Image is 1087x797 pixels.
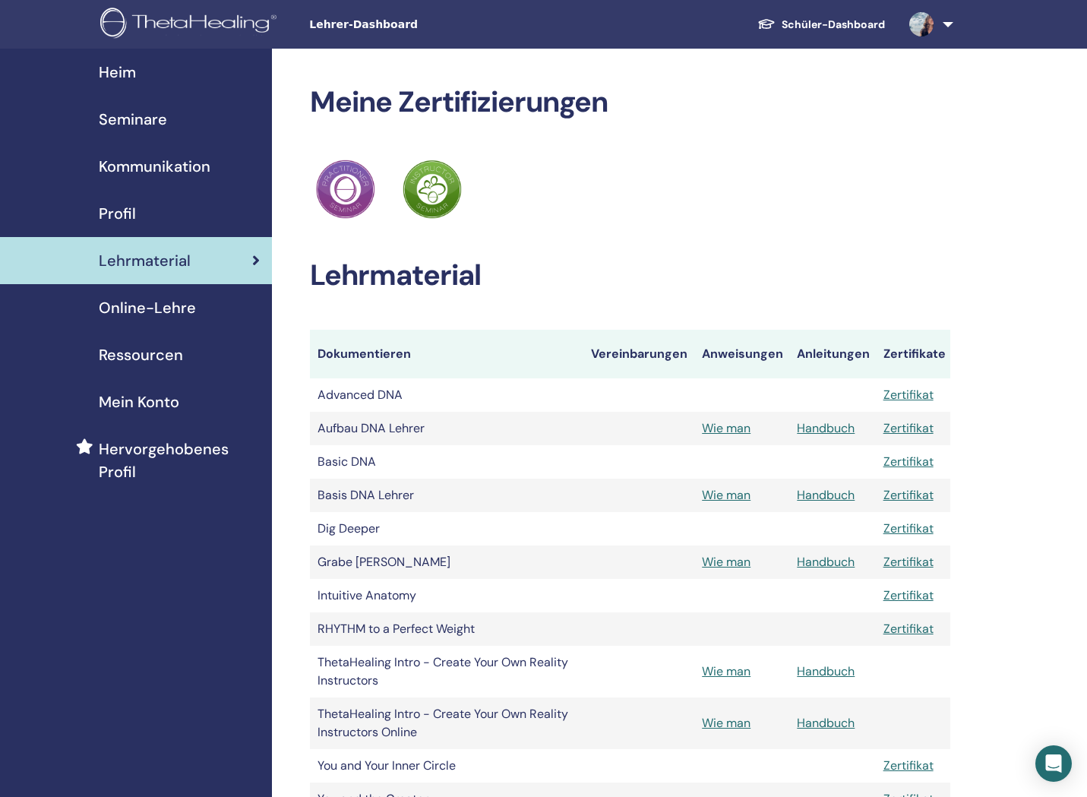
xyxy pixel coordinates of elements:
[310,85,950,120] h2: Meine Zertifizierungen
[99,155,210,178] span: Kommunikation
[99,249,191,272] span: Lehrmaterial
[310,546,583,579] td: Grabe [PERSON_NAME]
[99,61,136,84] span: Heim
[310,479,583,512] td: Basis DNA Lehrer
[99,343,183,366] span: Ressourcen
[883,487,934,503] a: Zertifikat
[883,757,934,773] a: Zertifikat
[99,108,167,131] span: Seminare
[702,663,750,679] a: Wie man
[876,330,950,378] th: Zertifikate
[99,202,136,225] span: Profil
[757,17,776,30] img: graduation-cap-white.svg
[1035,745,1072,782] div: Open Intercom Messenger
[797,420,855,436] a: Handbuch
[583,330,694,378] th: Vereinbarungen
[797,554,855,570] a: Handbuch
[310,258,950,293] h2: Lehrmaterial
[797,663,855,679] a: Handbuch
[310,412,583,445] td: Aufbau DNA Lehrer
[310,378,583,412] td: Advanced DNA
[797,487,855,503] a: Handbuch
[694,330,789,378] th: Anweisungen
[797,715,855,731] a: Handbuch
[883,420,934,436] a: Zertifikat
[883,387,934,403] a: Zertifikat
[310,330,583,378] th: Dokumentieren
[883,520,934,536] a: Zertifikat
[909,12,934,36] img: default.jpg
[99,296,196,319] span: Online-Lehre
[883,454,934,470] a: Zertifikat
[883,554,934,570] a: Zertifikat
[310,445,583,479] td: Basic DNA
[702,487,750,503] a: Wie man
[310,512,583,546] td: Dig Deeper
[310,646,583,697] td: ThetaHealing Intro - Create Your Own Reality Instructors
[403,160,462,219] img: Practitioner
[100,8,282,42] img: logo.png
[99,391,179,413] span: Mein Konto
[309,17,537,33] span: Lehrer-Dashboard
[789,330,875,378] th: Anleitungen
[883,621,934,637] a: Zertifikat
[702,420,750,436] a: Wie man
[883,587,934,603] a: Zertifikat
[310,749,583,783] td: You and Your Inner Circle
[310,612,583,646] td: RHYTHM to a Perfect Weight
[745,11,897,39] a: Schüler-Dashboard
[702,554,750,570] a: Wie man
[310,579,583,612] td: Intuitive Anatomy
[99,438,260,483] span: Hervorgehobenes Profil
[702,715,750,731] a: Wie man
[316,160,375,219] img: Practitioner
[310,697,583,749] td: ThetaHealing Intro - Create Your Own Reality Instructors Online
